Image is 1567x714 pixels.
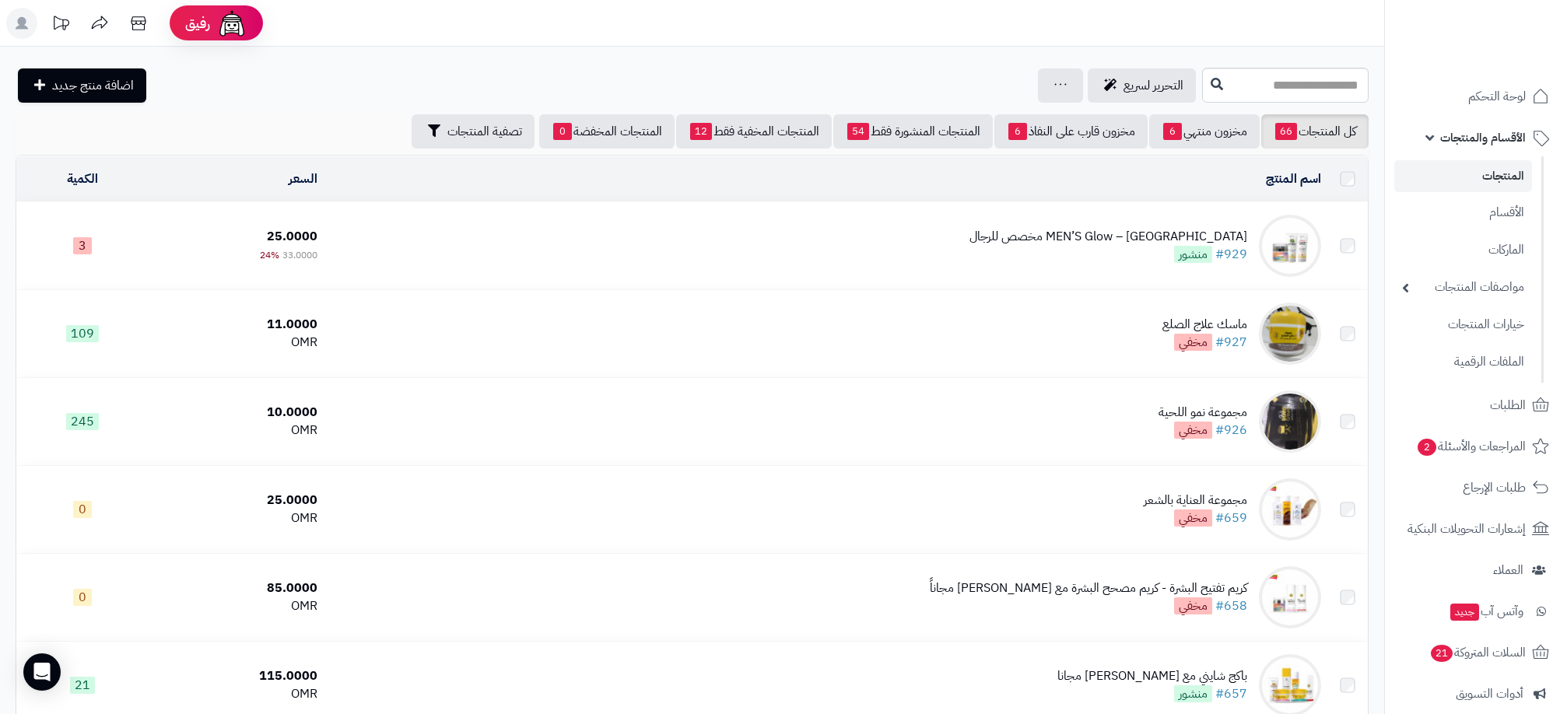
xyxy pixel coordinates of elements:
a: #926 [1215,421,1247,439]
span: 109 [66,325,99,342]
a: المنتجات المخفية فقط12 [676,114,832,149]
a: أدوات التسويق [1394,675,1558,712]
span: 6 [1008,123,1027,140]
a: #927 [1215,333,1247,352]
span: 21 [1430,644,1454,663]
span: 0 [73,589,92,606]
span: المراجعات والأسئلة [1416,436,1526,457]
img: ai-face.png [216,8,247,39]
div: 10.0000 [154,404,317,422]
div: OMR [154,422,317,439]
a: تحديثات المنصة [41,8,80,43]
div: مجموعة العناية بالشعر [1144,492,1247,509]
div: 11.0000 [154,316,317,334]
span: 25.0000 [267,227,317,246]
div: باكج شايني مع [PERSON_NAME] مجانا [1057,667,1247,685]
span: إشعارات التحويلات البنكية [1407,518,1526,540]
a: #658 [1215,597,1247,615]
a: إشعارات التحويلات البنكية [1394,510,1558,548]
div: OMR [154,597,317,615]
span: تصفية المنتجات [447,122,522,141]
a: الطلبات [1394,387,1558,424]
a: لوحة التحكم [1394,78,1558,115]
span: 24% [260,248,279,262]
span: السلات المتروكة [1429,642,1526,663]
div: MEN’S Glow – [GEOGRAPHIC_DATA] مخصص للرجال [969,228,1247,246]
span: مخفي [1174,422,1212,439]
button: تصفية المنتجات [412,114,535,149]
span: اضافة منتج جديد [52,76,134,95]
a: المراجعات والأسئلة2 [1394,428,1558,465]
a: الأقسام [1394,196,1532,229]
a: اضافة منتج جديد [18,68,146,103]
a: المنتجات [1394,160,1532,192]
a: كل المنتجات66 [1261,114,1369,149]
div: ماسك علاج الصلع [1162,316,1247,334]
span: طلبات الإرجاع [1463,477,1526,499]
span: 12 [690,123,712,140]
span: وآتس آب [1449,600,1523,622]
div: مجموعة نمو اللحية [1159,404,1247,422]
a: السلات المتروكة21 [1394,634,1558,671]
a: مخزون منتهي6 [1149,114,1260,149]
a: المنتجات المخفضة0 [539,114,675,149]
a: الماركات [1394,233,1532,267]
div: 115.0000 [154,667,317,685]
span: التحرير لسريع [1124,76,1183,95]
span: 0 [553,123,572,140]
a: وآتس آبجديد [1394,593,1558,630]
div: OMR [154,334,317,352]
div: OMR [154,509,317,527]
div: 25.0000 [154,492,317,509]
a: التحرير لسريع [1088,68,1196,103]
a: خيارات المنتجات [1394,308,1532,341]
span: الأقسام والمنتجات [1440,127,1526,149]
span: مخفي [1174,334,1212,351]
span: 21 [70,677,95,694]
span: جديد [1450,604,1479,621]
span: أدوات التسويق [1456,683,1523,705]
img: logo-2.png [1461,17,1552,50]
span: 0 [73,501,92,518]
a: المنتجات المنشورة فقط54 [833,114,993,149]
span: الطلبات [1490,394,1526,416]
a: مواصفات المنتجات [1394,271,1532,304]
a: العملاء [1394,551,1558,589]
a: الكمية [67,170,98,188]
div: Open Intercom Messenger [23,653,61,691]
span: العملاء [1493,559,1523,581]
img: مجموعة العناية بالشعر [1259,478,1321,541]
span: رفيق [185,14,210,33]
div: OMR [154,685,317,703]
span: 66 [1275,123,1297,140]
a: #929 [1215,245,1247,264]
span: 33.0000 [282,248,317,262]
a: السعر [289,170,317,188]
span: لوحة التحكم [1468,86,1526,107]
div: كريم تفتيح البشرة - كريم مصحح البشرة مع [PERSON_NAME] مجاناً [930,579,1247,597]
span: 54 [847,123,869,140]
a: #657 [1215,684,1247,703]
img: مجموعة نمو اللحية [1259,390,1321,453]
span: 6 [1163,123,1182,140]
img: MEN’S Glow – باكج مخصص للرجال [1259,215,1321,277]
span: 2 [1417,438,1437,457]
a: الملفات الرقمية [1394,345,1532,379]
a: اسم المنتج [1266,170,1321,188]
span: مخفي [1174,597,1212,614]
a: مخزون قارب على النفاذ6 [994,114,1148,149]
img: كريم تفتيح البشرة - كريم مصحح البشرة مع ريتنول مجاناً [1259,566,1321,628]
a: #659 [1215,509,1247,527]
a: طلبات الإرجاع [1394,469,1558,506]
img: ماسك علاج الصلع [1259,303,1321,365]
div: 85.0000 [154,579,317,597]
span: منشور [1174,246,1212,263]
span: 245 [66,413,99,430]
span: منشور [1174,685,1212,702]
span: مخفي [1174,509,1212,527]
span: 3 [73,237,92,254]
